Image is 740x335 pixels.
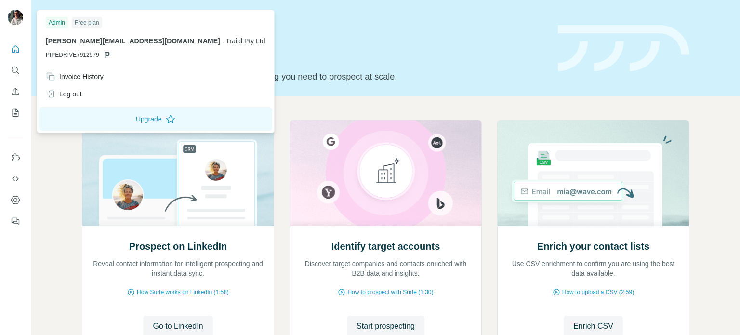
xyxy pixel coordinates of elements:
span: How to upload a CSV (2:59) [562,288,634,296]
img: Avatar [8,10,23,25]
div: Admin [46,17,68,28]
h2: Identify target accounts [331,240,440,253]
div: Free plan [72,17,102,28]
button: Use Surfe API [8,170,23,188]
button: My lists [8,104,23,121]
img: Enrich your contact lists [497,120,689,226]
button: Feedback [8,213,23,230]
span: Enrich CSV [573,321,613,332]
div: Quick start [82,18,546,27]
span: . [222,37,224,45]
img: banner [558,25,689,72]
span: PIPEDRIVE7912579 [46,51,99,59]
button: Search [8,62,23,79]
p: Pick your starting point and we’ll provide everything you need to prospect at scale. [82,70,546,83]
img: Prospect on LinkedIn [82,120,274,226]
span: How Surfe works on LinkedIn (1:58) [137,288,229,296]
button: Dashboard [8,191,23,209]
h1: Let’s prospect together [82,45,546,64]
p: Use CSV enrichment to confirm you are using the best data available. [507,259,679,278]
span: [PERSON_NAME][EMAIL_ADDRESS][DOMAIN_NAME] [46,37,220,45]
span: Start prospecting [357,321,415,332]
span: Go to LinkedIn [153,321,203,332]
span: How to prospect with Surfe (1:30) [347,288,433,296]
button: Use Surfe on LinkedIn [8,149,23,166]
img: Identify target accounts [290,120,482,226]
button: Quick start [8,40,23,58]
h2: Enrich your contact lists [537,240,649,253]
h2: Prospect on LinkedIn [129,240,227,253]
button: Upgrade [39,107,272,131]
div: Invoice History [46,72,104,81]
p: Discover target companies and contacts enriched with B2B data and insights. [300,259,472,278]
button: Enrich CSV [8,83,23,100]
div: Log out [46,89,82,99]
span: Traild Pty Ltd [226,37,265,45]
p: Reveal contact information for intelligent prospecting and instant data sync. [92,259,264,278]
